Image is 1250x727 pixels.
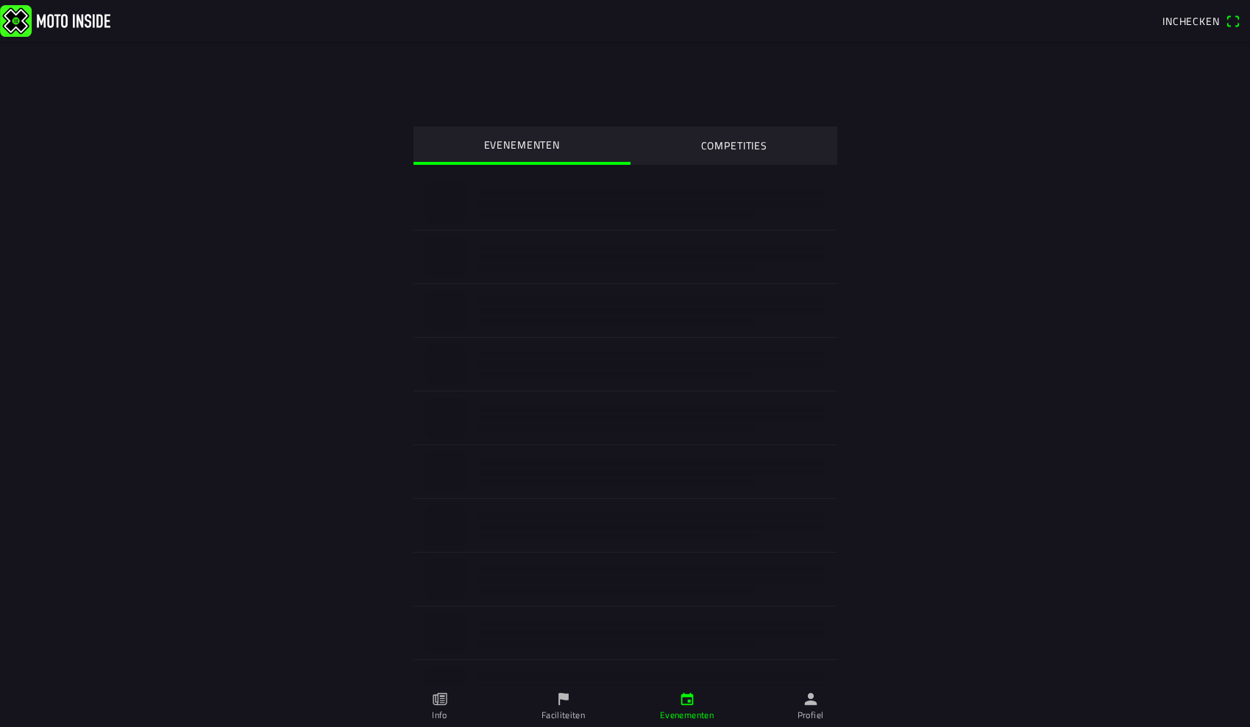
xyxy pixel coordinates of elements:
[1155,8,1247,33] a: Incheckenqr scanner
[413,127,631,165] ion-segment-button: EVENEMENTEN
[432,709,447,722] ion-label: Info
[1162,13,1220,29] span: Inchecken
[555,691,572,707] ion-icon: flag
[432,691,448,707] ion-icon: paper
[660,709,714,722] ion-label: Evenementen
[630,127,837,165] ion-segment-button: COMPETITIES
[679,691,695,707] ion-icon: calendar
[803,691,819,707] ion-icon: person
[541,709,585,722] ion-label: Faciliteiten
[798,709,824,722] ion-label: Profiel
